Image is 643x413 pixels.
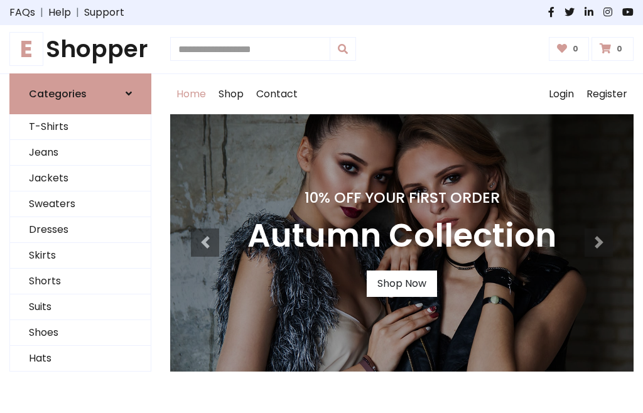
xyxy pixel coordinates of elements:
a: Shop Now [367,271,437,297]
a: Support [84,5,124,20]
a: Login [543,74,580,114]
a: Help [48,5,71,20]
a: Suits [10,294,151,320]
a: FAQs [9,5,35,20]
a: Sweaters [10,191,151,217]
a: EShopper [9,35,151,63]
h3: Autumn Collection [247,217,556,255]
a: Home [170,74,212,114]
a: Jeans [10,140,151,166]
span: 0 [570,43,581,55]
span: E [9,32,43,66]
a: Skirts [10,243,151,269]
h6: Categories [29,88,87,100]
a: Categories [9,73,151,114]
a: Shoes [10,320,151,346]
a: 0 [549,37,590,61]
a: T-Shirts [10,114,151,140]
a: Dresses [10,217,151,243]
a: Hats [10,346,151,372]
a: 0 [592,37,634,61]
a: Register [580,74,634,114]
a: Shorts [10,269,151,294]
a: Shop [212,74,250,114]
span: | [71,5,84,20]
h4: 10% Off Your First Order [247,189,556,206]
span: 0 [613,43,625,55]
a: Contact [250,74,304,114]
h1: Shopper [9,35,151,63]
span: | [35,5,48,20]
a: Jackets [10,166,151,191]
